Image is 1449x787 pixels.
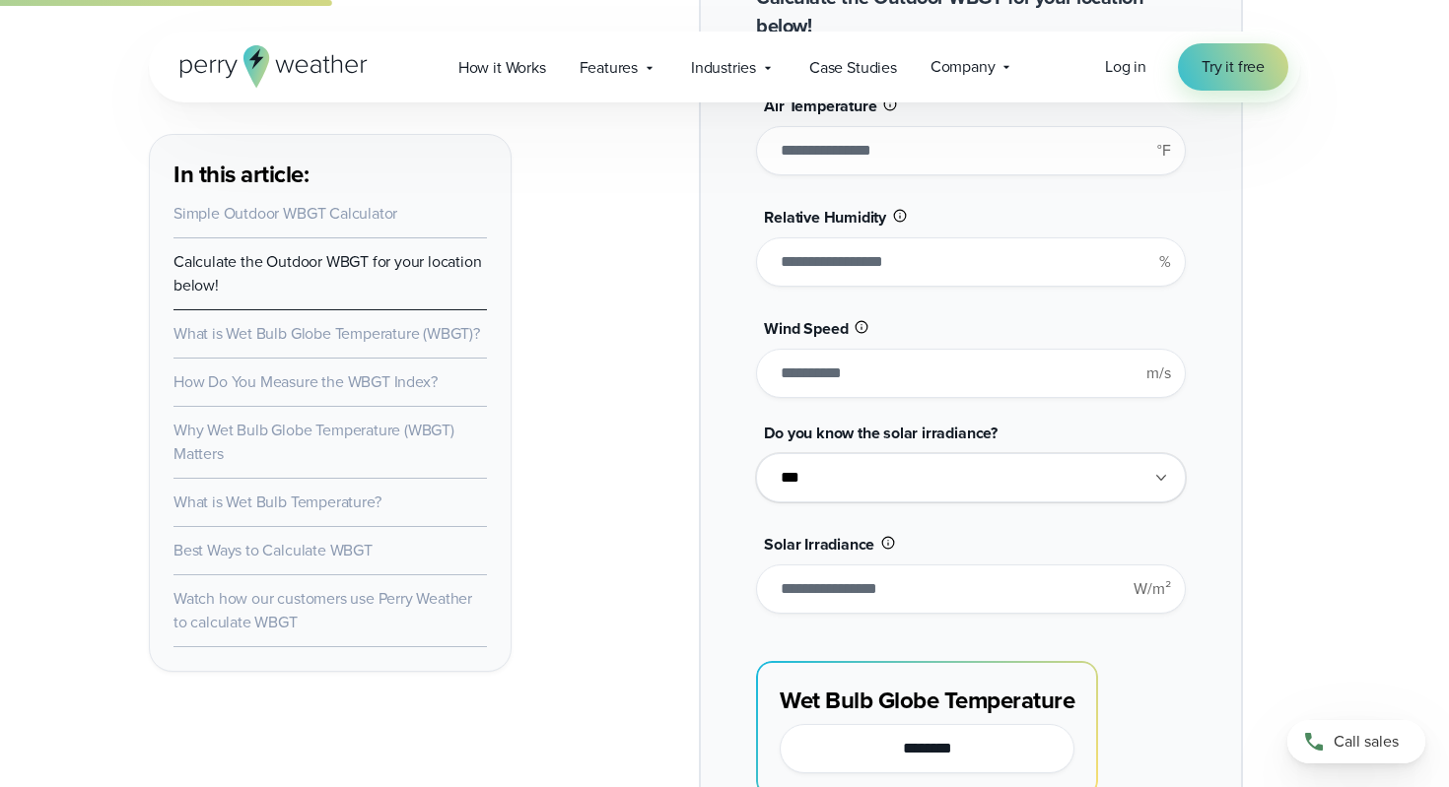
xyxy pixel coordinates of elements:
a: Try it free [1178,43,1288,91]
span: Wind Speed [764,317,848,340]
span: Case Studies [809,56,897,80]
span: Industries [691,56,756,80]
span: Solar Irradiance [764,533,874,556]
span: How it Works [458,56,546,80]
a: Calculate the Outdoor WBGT for your location below! [173,250,481,296]
a: Simple Outdoor WBGT Calculator [173,202,397,225]
span: Company [931,55,996,79]
a: Case Studies [793,47,914,88]
span: Try it free [1202,55,1265,79]
a: Log in [1105,55,1146,79]
span: Call sales [1334,730,1399,754]
span: Relative Humidity [764,206,886,229]
a: Best Ways to Calculate WBGT [173,539,373,561]
span: Features [580,56,638,80]
a: What is Wet Bulb Temperature? [173,491,380,513]
h3: In this article: [173,159,487,190]
a: Call sales [1287,720,1425,763]
a: How Do You Measure the WBGT Index? [173,370,437,393]
a: How it Works [442,47,563,88]
a: Why Wet Bulb Globe Temperature (WBGT) Matters [173,419,454,465]
span: Log in [1105,55,1146,78]
span: Air Temperature [764,95,876,117]
a: What is Wet Bulb Globe Temperature (WBGT)? [173,322,480,345]
a: Watch how our customers use Perry Weather to calculate WBGT [173,587,472,633]
span: Do you know the solar irradiance? [764,422,998,444]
